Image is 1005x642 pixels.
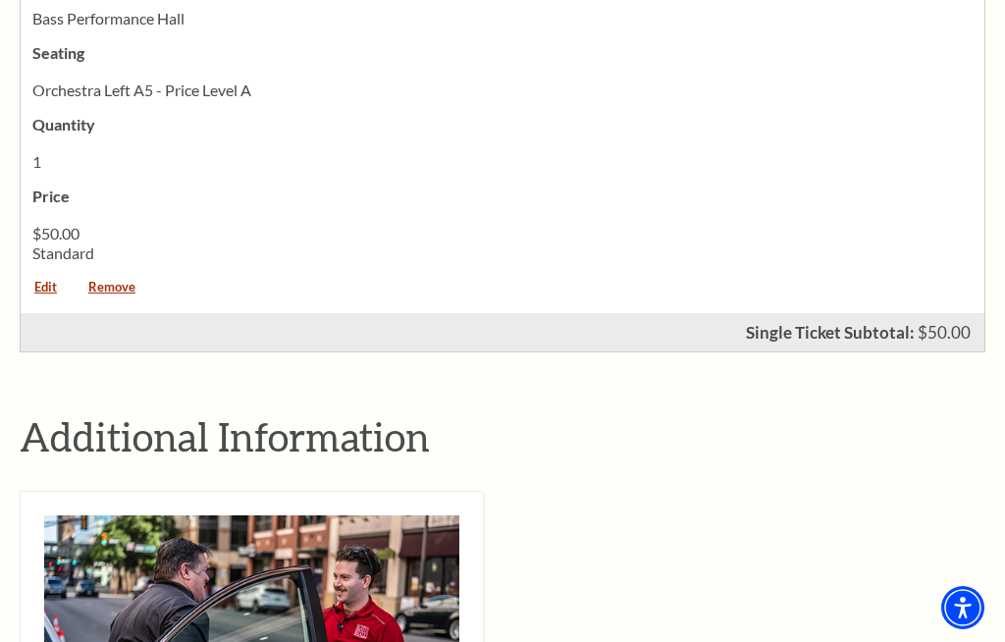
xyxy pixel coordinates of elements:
a: Remove [75,281,149,307]
p: Single Ticket Subtotal: [746,324,915,341]
h3: Quantity [21,112,984,152]
h3: Seating [21,40,984,80]
div: Accessibility Menu [941,586,984,629]
a: Edit [21,281,71,307]
span: $50.00 [918,322,971,343]
span: $50.00 Standard [32,224,94,262]
span: Bass Performance Hall [32,9,185,27]
h2: Additional Information [20,411,985,461]
p: Orchestra Left A5 - Price Level A [32,80,973,100]
p: 1 [32,152,973,172]
h3: Price [21,184,984,224]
